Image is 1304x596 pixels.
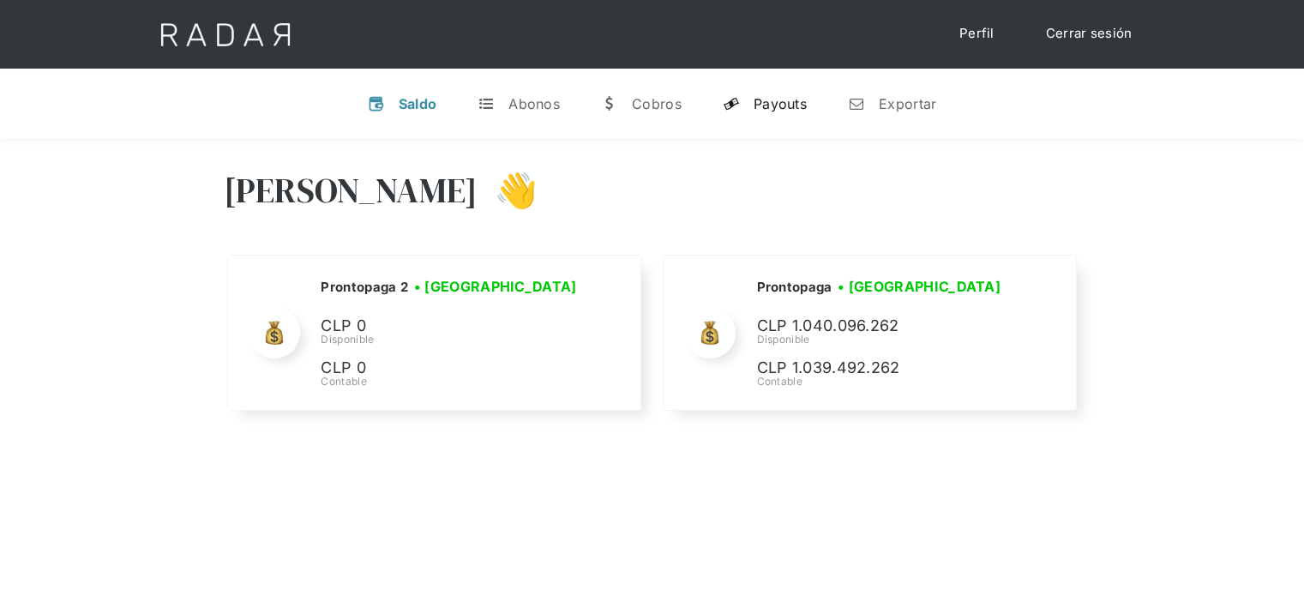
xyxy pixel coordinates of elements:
h2: Prontopaga 2 [321,279,408,296]
div: Contable [321,374,582,389]
div: v [368,95,385,112]
div: y [723,95,740,112]
div: w [601,95,618,112]
h3: 👋 [478,169,538,212]
p: CLP 1.040.096.262 [756,314,1013,339]
div: Saldo [399,95,437,112]
p: CLP 0 [321,314,578,339]
div: t [478,95,495,112]
div: Exportar [879,95,936,112]
div: n [848,95,865,112]
a: Cerrar sesión [1029,17,1150,51]
div: Cobros [632,95,682,112]
h2: Prontopaga [756,279,832,296]
div: Disponible [321,332,582,347]
div: Abonos [508,95,560,112]
a: Perfil [942,17,1012,51]
div: Disponible [756,332,1013,347]
div: Contable [756,374,1013,389]
p: CLP 1.039.492.262 [756,356,1013,381]
h3: • [GEOGRAPHIC_DATA] [414,276,577,297]
h3: [PERSON_NAME] [224,169,478,212]
h3: • [GEOGRAPHIC_DATA] [838,276,1001,297]
div: Payouts [754,95,807,112]
p: CLP 0 [321,356,578,381]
